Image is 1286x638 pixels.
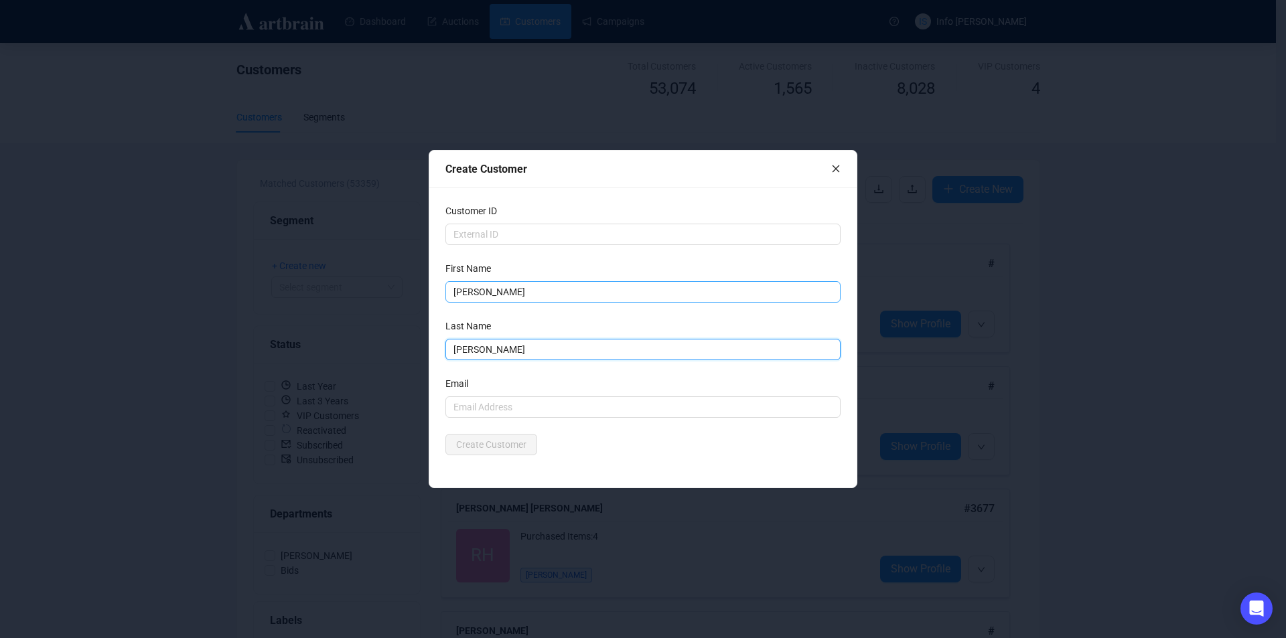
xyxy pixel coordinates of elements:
[445,204,506,218] label: Customer ID
[445,319,500,333] label: Last Name
[445,434,537,455] button: Create Customer
[445,396,841,418] input: Email Address
[445,261,500,276] label: First Name
[1240,592,1273,625] div: Open Intercom Messenger
[445,224,841,245] input: External ID
[445,376,477,391] label: Email
[445,281,841,303] input: First Name
[445,339,841,360] input: Last Name
[445,161,831,177] div: Create Customer
[831,164,841,173] span: close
